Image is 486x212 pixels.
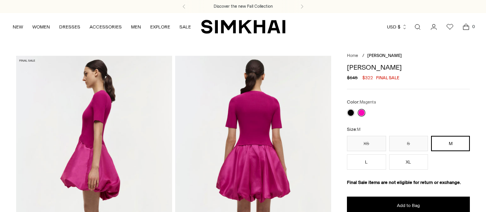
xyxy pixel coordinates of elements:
[214,3,273,10] a: Discover the new Fall Collection
[362,53,364,59] div: /
[442,19,458,35] a: Wishlist
[13,18,23,35] a: NEW
[347,53,358,58] a: Home
[426,19,441,35] a: Go to the account page
[360,100,376,105] span: Magenta
[347,74,358,81] s: $645
[347,98,376,106] label: Color:
[367,53,402,58] span: [PERSON_NAME]
[150,18,170,35] a: EXPLORE
[59,18,80,35] a: DRESSES
[458,19,474,35] a: Open cart modal
[347,126,360,133] label: Size:
[32,18,50,35] a: WOMEN
[201,19,285,34] a: SIMKHAI
[347,64,470,71] h1: [PERSON_NAME]
[410,19,425,35] a: Open search modal
[347,180,461,185] strong: Final Sale items are not eligible for return or exchange.
[397,202,420,209] span: Add to Bag
[347,53,470,59] nav: breadcrumbs
[179,18,191,35] a: SALE
[357,127,360,132] span: M
[90,18,122,35] a: ACCESSORIES
[387,18,407,35] button: USD $
[362,74,373,81] span: $322
[389,154,428,170] button: XL
[131,18,141,35] a: MEN
[389,136,428,151] button: S
[347,136,386,151] button: XS
[431,136,470,151] button: M
[347,154,386,170] button: L
[470,23,477,30] span: 0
